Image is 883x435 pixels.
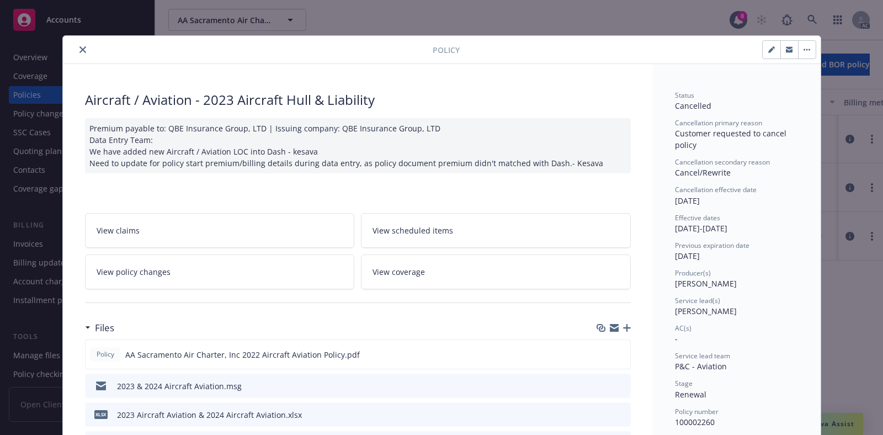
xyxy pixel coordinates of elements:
span: Cancel/Rewrite [675,167,731,178]
a: View coverage [361,254,631,289]
span: Cancellation effective date [675,185,757,194]
span: [PERSON_NAME] [675,306,737,316]
a: View claims [85,213,355,248]
button: download file [599,380,608,392]
button: download file [598,349,607,360]
span: Cancelled [675,100,711,111]
span: Policy [94,349,116,359]
div: 2023 Aircraft Aviation & 2024 Aircraft Aviation.xlsx [117,409,302,421]
span: P&C - Aviation [675,361,727,372]
span: Stage [675,379,693,388]
span: [DATE] [675,251,700,261]
span: - [675,333,678,344]
span: Status [675,91,694,100]
div: 2023 & 2024 Aircraft Aviation.msg [117,380,242,392]
span: View claims [97,225,140,236]
button: preview file [616,409,626,421]
span: Customer requested to cancel policy [675,128,789,150]
span: Effective dates [675,213,720,222]
div: Files [85,321,114,335]
span: AA Sacramento Air Charter, Inc 2022 Aircraft Aviation Policy.pdf [125,349,360,360]
span: 100002260 [675,417,715,427]
span: Previous expiration date [675,241,749,250]
button: download file [599,409,608,421]
span: Service lead team [675,351,730,360]
div: Premium payable to: QBE Insurance Group, LTD | Issuing company: QBE Insurance Group, LTD Data Ent... [85,118,631,173]
button: preview file [616,349,626,360]
span: Producer(s) [675,268,711,278]
button: close [76,43,89,56]
div: Aircraft / Aviation - 2023 Aircraft Hull & Liability [85,91,631,109]
span: View coverage [373,266,425,278]
span: Service lead(s) [675,296,720,305]
h3: Files [95,321,114,335]
a: View scheduled items [361,213,631,248]
span: Cancellation primary reason [675,118,762,128]
span: [DATE] [675,195,700,206]
span: Renewal [675,389,706,400]
div: [DATE] - [DATE] [675,213,799,234]
span: AC(s) [675,323,691,333]
span: Cancellation secondary reason [675,157,770,167]
button: preview file [616,380,626,392]
span: xlsx [94,410,108,418]
span: Policy [433,44,460,56]
span: Policy number [675,407,719,416]
span: View policy changes [97,266,171,278]
a: View policy changes [85,254,355,289]
span: [PERSON_NAME] [675,278,737,289]
span: View scheduled items [373,225,453,236]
